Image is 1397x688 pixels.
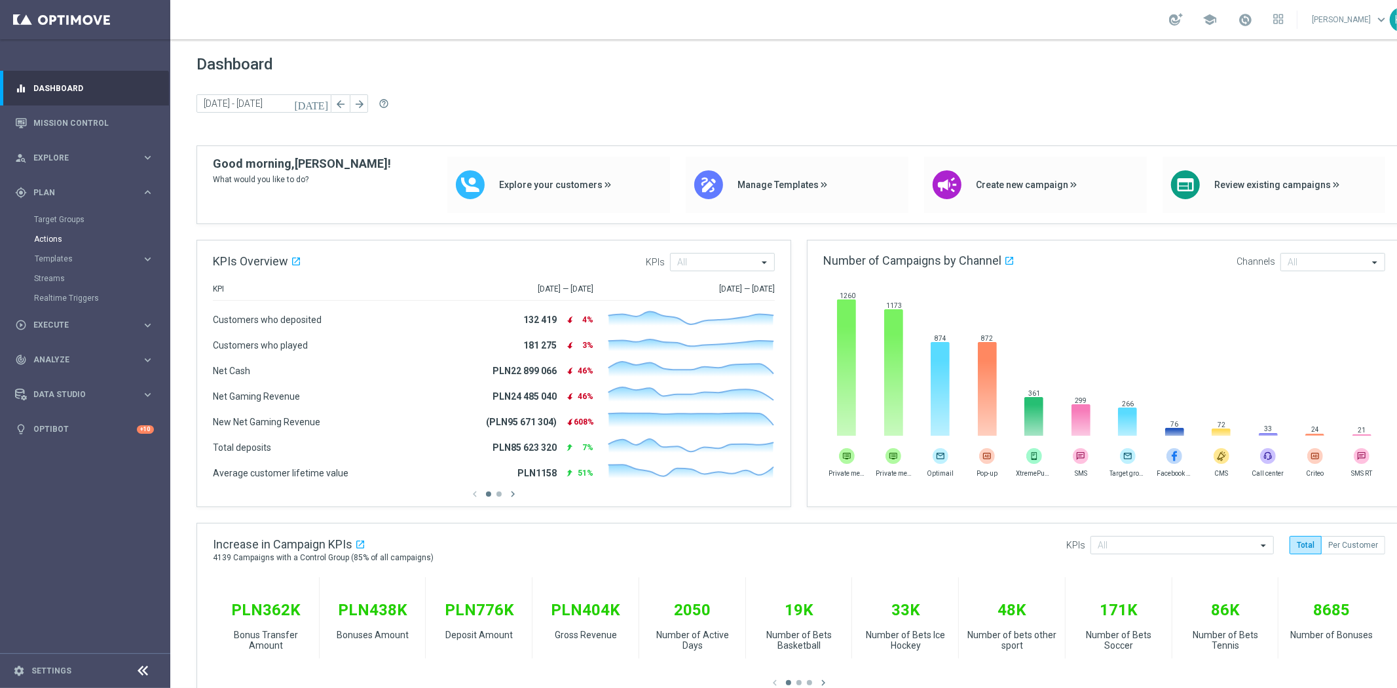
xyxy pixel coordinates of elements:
[15,152,27,164] i: person_search
[137,425,154,434] div: +10
[15,423,27,435] i: lightbulb
[35,255,128,263] span: Templates
[34,229,169,249] div: Actions
[34,210,169,229] div: Target Groups
[33,189,141,197] span: Plan
[15,105,154,140] div: Mission Control
[14,153,155,163] button: person_search Explore keyboard_arrow_right
[141,151,154,164] i: keyboard_arrow_right
[33,154,141,162] span: Explore
[14,187,155,198] button: gps_fixed Plan keyboard_arrow_right
[13,665,25,677] i: settings
[14,389,155,400] button: Data Studio keyboard_arrow_right
[14,83,155,94] button: equalizer Dashboard
[33,321,141,329] span: Execute
[34,214,136,225] a: Target Groups
[141,253,154,265] i: keyboard_arrow_right
[15,71,154,105] div: Dashboard
[34,288,169,308] div: Realtime Triggers
[31,667,71,675] a: Settings
[15,354,27,366] i: track_changes
[141,354,154,366] i: keyboard_arrow_right
[33,105,154,140] a: Mission Control
[33,356,141,364] span: Analyze
[1311,10,1390,29] a: [PERSON_NAME]keyboard_arrow_down
[15,187,141,199] div: Plan
[15,319,141,331] div: Execute
[141,389,154,401] i: keyboard_arrow_right
[34,269,169,288] div: Streams
[33,391,141,398] span: Data Studio
[35,255,141,263] div: Templates
[141,319,154,332] i: keyboard_arrow_right
[34,254,155,264] button: Templates keyboard_arrow_right
[1202,12,1217,27] span: school
[15,187,27,199] i: gps_fixed
[34,293,136,303] a: Realtime Triggers
[14,424,155,434] button: lightbulb Optibot +10
[33,71,154,105] a: Dashboard
[1374,12,1388,27] span: keyboard_arrow_down
[15,389,141,400] div: Data Studio
[34,234,136,244] a: Actions
[15,412,154,447] div: Optibot
[15,152,141,164] div: Explore
[34,249,169,269] div: Templates
[15,319,27,331] i: play_circle_outline
[34,273,136,284] a: Streams
[14,320,155,330] button: play_circle_outline Execute keyboard_arrow_right
[141,186,154,199] i: keyboard_arrow_right
[14,354,155,365] button: track_changes Analyze keyboard_arrow_right
[14,118,155,128] button: Mission Control
[15,83,27,94] i: equalizer
[15,354,141,366] div: Analyze
[33,412,137,447] a: Optibot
